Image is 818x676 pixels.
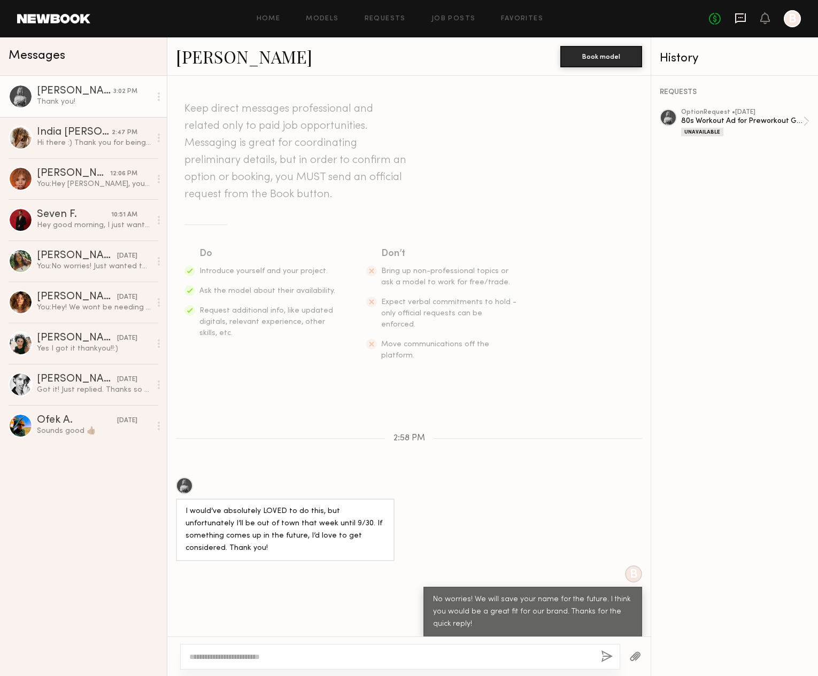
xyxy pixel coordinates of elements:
a: B [784,10,801,27]
div: India [PERSON_NAME] [37,127,112,138]
a: optionRequest •[DATE]80s Workout Ad for Preworkout GummyUnavailable [681,109,809,136]
div: [PERSON_NAME] [37,86,113,97]
div: Do [199,246,336,261]
div: [PERSON_NAME] [37,374,117,385]
span: Expect verbal commitments to hold - only official requests can be enforced. [381,299,516,328]
div: [PERSON_NAME] [37,292,117,302]
div: No worries! We will save your name for the future. I think you would be a great fit for our brand... [433,594,632,631]
span: Bring up non-professional topics or ask a model to work for free/trade. [381,268,510,286]
button: Book model [560,46,642,67]
a: Book model [560,51,642,60]
div: Sounds good 👍🏽 [37,426,151,436]
div: Yes I got it thankyou!!:) [37,344,151,354]
div: Ofek A. [37,415,117,426]
div: 12:06 PM [110,169,137,179]
a: Models [306,15,338,22]
div: You: Hey [PERSON_NAME], you're our top choice for this shoot if you are available. If not, no wor... [37,179,151,189]
div: Don’t [381,246,518,261]
span: Request additional info, like updated digitals, relevant experience, other skills, etc. [199,307,333,337]
div: REQUESTS [660,89,809,96]
a: Job Posts [431,15,476,22]
div: [DATE] [117,292,137,302]
div: [DATE] [117,375,137,385]
div: option Request • [DATE] [681,109,803,116]
span: Messages [9,50,65,62]
div: Got it! Just replied. Thanks so much! [37,385,151,395]
div: I would’ve absolutely LOVED to do this, but unfortunately I’ll be out of town that week until 9/3... [186,506,385,555]
a: Requests [365,15,406,22]
div: [PERSON_NAME] [37,168,110,179]
div: You: No worries! Just wanted to make sure [37,261,151,271]
header: Keep direct messages professional and related only to paid job opportunities. Messaging is great ... [184,100,409,203]
span: Move communications off the platform. [381,341,489,359]
div: History [660,52,809,65]
a: Home [257,15,281,22]
div: Hey good morning, I just wanted to say thank you for requesting me and the opportunity.I’m lookin... [37,220,151,230]
div: Thank you! [37,97,151,107]
span: Ask the model about their availability. [199,288,335,294]
div: 3:02 PM [113,87,137,97]
div: 10:51 AM [111,210,137,220]
div: Hi there :) Thank you for being open to working through my agency! I don’t handle rates or licens... [37,138,151,148]
div: 80s Workout Ad for Preworkout Gummy [681,116,803,126]
div: [DATE] [117,251,137,261]
div: [DATE] [117,416,137,426]
a: Favorites [501,15,543,22]
div: [PERSON_NAME] [37,251,117,261]
div: Seven F. [37,209,111,220]
div: Unavailable [681,128,723,136]
div: 2:47 PM [112,128,137,138]
a: [PERSON_NAME] [176,45,312,68]
div: [PERSON_NAME] [37,333,117,344]
div: [DATE] [117,333,137,344]
div: You: Hey! We wont be needing you anymore for this shoot. Thank you [37,302,151,313]
span: Introduce yourself and your project. [199,268,328,275]
span: 2:58 PM [393,434,425,443]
